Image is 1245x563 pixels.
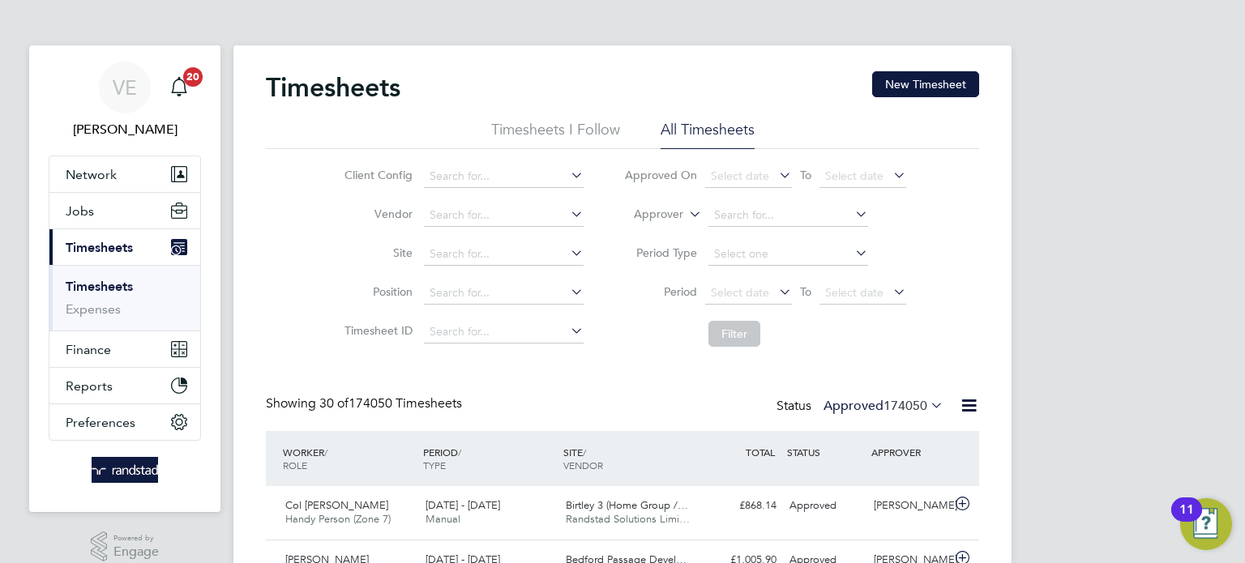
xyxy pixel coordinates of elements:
[66,279,133,294] a: Timesheets
[867,493,952,519] div: [PERSON_NAME]
[1180,498,1232,550] button: Open Resource Center, 11 new notifications
[163,62,195,113] a: 20
[795,164,816,186] span: To
[49,265,200,331] div: Timesheets
[583,446,586,459] span: /
[1179,510,1194,531] div: 11
[824,398,943,414] label: Approved
[424,282,584,305] input: Search for...
[49,62,201,139] a: VE[PERSON_NAME]
[458,446,461,459] span: /
[113,77,137,98] span: VE
[49,457,201,483] a: Go to home page
[624,245,697,260] label: Period Type
[113,531,159,545] span: Powered by
[867,437,952,467] div: APPROVER
[340,245,413,260] label: Site
[563,459,603,471] span: VENDOR
[66,240,133,255] span: Timesheets
[49,229,200,265] button: Timesheets
[424,321,584,343] input: Search for...
[49,331,200,367] button: Finance
[426,498,500,512] span: [DATE] - [DATE]
[777,395,947,418] div: Status
[711,168,769,183] span: Select date
[340,284,413,299] label: Position
[566,498,688,512] span: Birtley 3 (Home Group /…
[340,207,413,221] label: Vendor
[610,207,683,223] label: Approver
[49,404,200,440] button: Preferences
[424,165,584,188] input: Search for...
[279,437,419,480] div: WORKER
[113,545,159,559] span: Engage
[708,204,868,227] input: Search for...
[883,398,927,414] span: 174050
[424,243,584,266] input: Search for...
[624,284,697,299] label: Period
[872,71,979,97] button: New Timesheet
[711,285,769,300] span: Select date
[423,459,446,471] span: TYPE
[91,531,160,562] a: Powered byEngage
[66,167,117,182] span: Network
[825,168,883,183] span: Select date
[426,512,460,526] span: Manual
[708,243,868,266] input: Select one
[66,378,113,394] span: Reports
[49,368,200,403] button: Reports
[825,285,883,300] span: Select date
[49,120,201,139] span: Vicky Egan
[340,168,413,182] label: Client Config
[699,493,783,519] div: £868.14
[283,459,307,471] span: ROLE
[319,395,349,412] span: 30 of
[285,498,388,512] span: Col [PERSON_NAME]
[783,437,867,467] div: STATUS
[624,168,697,182] label: Approved On
[66,301,121,317] a: Expenses
[29,45,220,512] nav: Main navigation
[66,203,94,219] span: Jobs
[92,457,159,483] img: randstad-logo-retina.png
[66,342,111,357] span: Finance
[266,395,465,412] div: Showing
[285,512,391,526] span: Handy Person (Zone 7)
[424,204,584,227] input: Search for...
[66,415,135,430] span: Preferences
[661,120,755,149] li: All Timesheets
[419,437,559,480] div: PERIOD
[266,71,400,104] h2: Timesheets
[324,446,327,459] span: /
[491,120,620,149] li: Timesheets I Follow
[708,321,760,347] button: Filter
[559,437,700,480] div: SITE
[566,512,690,526] span: Randstad Solutions Limi…
[183,67,203,87] span: 20
[795,281,816,302] span: To
[746,446,775,459] span: TOTAL
[783,493,867,519] div: Approved
[49,193,200,228] button: Jobs
[319,395,462,412] span: 174050 Timesheets
[49,156,200,192] button: Network
[340,323,413,338] label: Timesheet ID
